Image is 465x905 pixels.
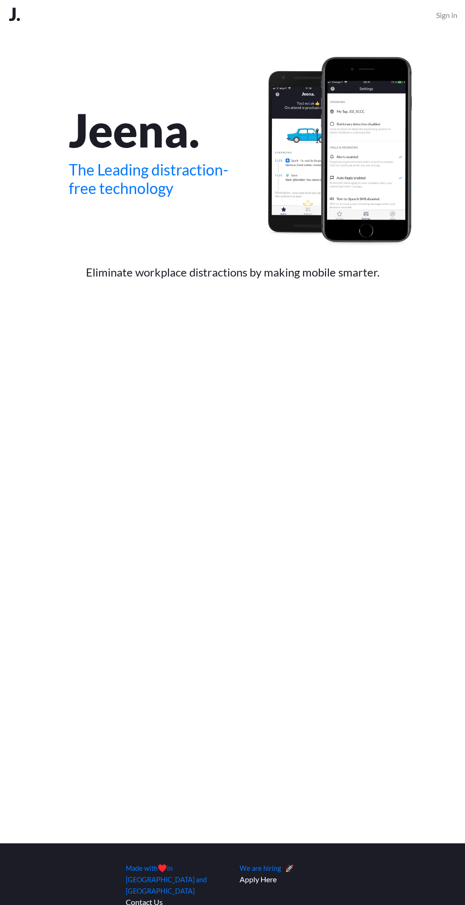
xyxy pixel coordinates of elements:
[126,864,158,872] span: Made with
[268,57,412,247] img: Jeena Mobile
[8,7,22,21] img: Jeena Logo
[69,266,396,279] h3: Eliminate workplace distractions by making mobile smarter.
[436,6,457,25] a: Sign in
[240,875,277,884] a: Apply Here
[240,864,294,872] span: We are hiring 🚀
[126,864,207,895] span: in [GEOGRAPHIC_DATA] and [GEOGRAPHIC_DATA]
[69,161,254,197] h2: The Leading distraction-free technology
[69,102,254,157] h1: Jeena.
